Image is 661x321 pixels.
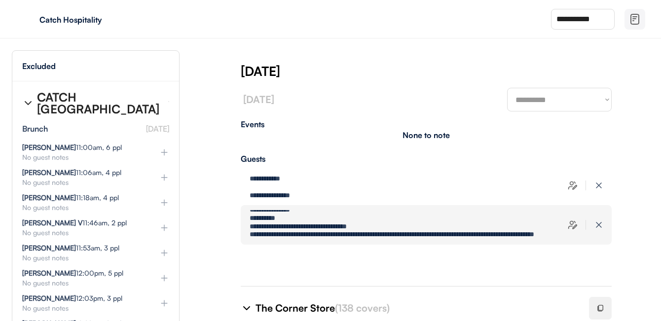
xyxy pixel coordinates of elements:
img: plus%20%281%29.svg [159,273,169,283]
font: [DATE] [243,93,274,106]
div: 11:06am, 4 ppl [22,169,121,176]
div: Catch Hospitality [39,16,164,24]
div: 11:18am, 4 ppl [22,194,119,201]
img: x-close%20%283%29.svg [594,220,604,230]
div: None to note [403,131,450,139]
img: yH5BAEAAAAALAAAAAABAAEAAAIBRAA7 [20,11,36,27]
img: chevron-right%20%281%29.svg [241,302,253,314]
div: Events [241,120,612,128]
img: chevron-right%20%281%29.svg [22,97,34,109]
img: x-close%20%283%29.svg [594,180,604,190]
img: plus%20%281%29.svg [159,147,169,157]
strong: [PERSON_NAME] [22,193,76,202]
font: [DATE] [146,124,169,134]
img: file-02.svg [629,13,641,25]
div: CATCH [GEOGRAPHIC_DATA] [37,91,160,115]
div: Brunch [22,125,48,133]
div: No guest notes [22,305,144,312]
div: 11:53am, 3 ppl [22,245,119,251]
div: [DATE] [241,62,661,80]
div: 12:00pm, 5 ppl [22,270,123,277]
strong: [PERSON_NAME] V [22,218,82,227]
div: No guest notes [22,229,144,236]
strong: [PERSON_NAME] [22,143,76,151]
strong: [PERSON_NAME] [22,168,76,177]
div: No guest notes [22,280,144,286]
img: plus%20%281%29.svg [159,248,169,258]
div: Guests [241,155,612,163]
div: 12:03pm, 3 ppl [22,295,122,302]
img: plus%20%281%29.svg [159,198,169,208]
img: users-edit.svg [568,180,578,190]
img: plus%20%281%29.svg [159,223,169,233]
div: 11:46am, 2 ppl [22,219,127,226]
strong: [PERSON_NAME] [22,294,76,302]
strong: [PERSON_NAME] [22,244,76,252]
div: 11:00am, 6 ppl [22,144,122,151]
div: No guest notes [22,254,144,261]
div: No guest notes [22,179,144,186]
img: plus%20%281%29.svg [159,298,169,308]
div: No guest notes [22,154,144,161]
div: Excluded [22,62,56,70]
img: plus%20%281%29.svg [159,173,169,182]
img: users-edit.svg [568,220,578,230]
font: (138 covers) [335,302,390,314]
strong: [PERSON_NAME] [22,269,76,277]
div: The Corner Store [256,301,577,315]
div: No guest notes [22,204,144,211]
